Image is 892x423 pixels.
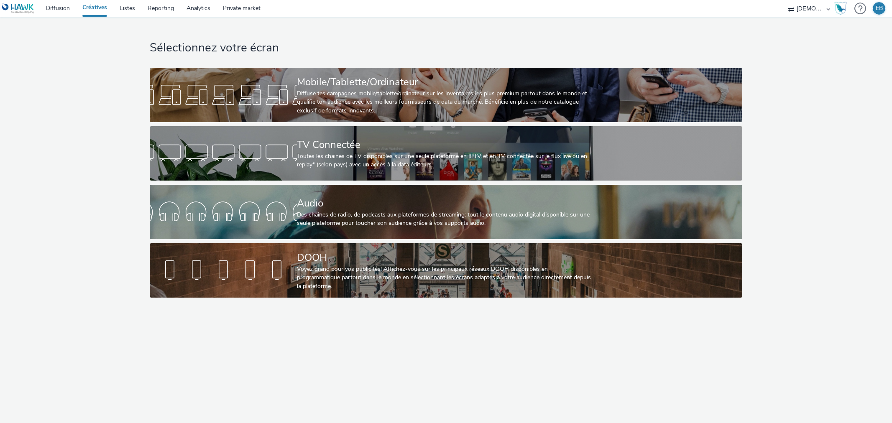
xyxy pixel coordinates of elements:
[150,185,742,239] a: AudioDes chaînes de radio, de podcasts aux plateformes de streaming: tout le contenu audio digita...
[150,40,742,56] h1: Sélectionnez votre écran
[297,75,592,89] div: Mobile/Tablette/Ordinateur
[876,2,883,15] div: EB
[297,196,592,211] div: Audio
[150,68,742,122] a: Mobile/Tablette/OrdinateurDiffuse tes campagnes mobile/tablette/ordinateur sur les inventaires le...
[834,2,850,15] a: Hawk Academy
[297,138,592,152] div: TV Connectée
[297,250,592,265] div: DOOH
[297,152,592,169] div: Toutes les chaines de TV disponibles sur une seule plateforme en IPTV et en TV connectée sur le f...
[297,89,592,115] div: Diffuse tes campagnes mobile/tablette/ordinateur sur les inventaires les plus premium partout dan...
[834,2,847,15] img: Hawk Academy
[2,3,34,14] img: undefined Logo
[150,243,742,298] a: DOOHVoyez grand pour vos publicités! Affichez-vous sur les principaux réseaux DOOH disponibles en...
[297,265,592,290] div: Voyez grand pour vos publicités! Affichez-vous sur les principaux réseaux DOOH disponibles en pro...
[150,126,742,181] a: TV ConnectéeToutes les chaines de TV disponibles sur une seule plateforme en IPTV et en TV connec...
[297,211,592,228] div: Des chaînes de radio, de podcasts aux plateformes de streaming: tout le contenu audio digital dis...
